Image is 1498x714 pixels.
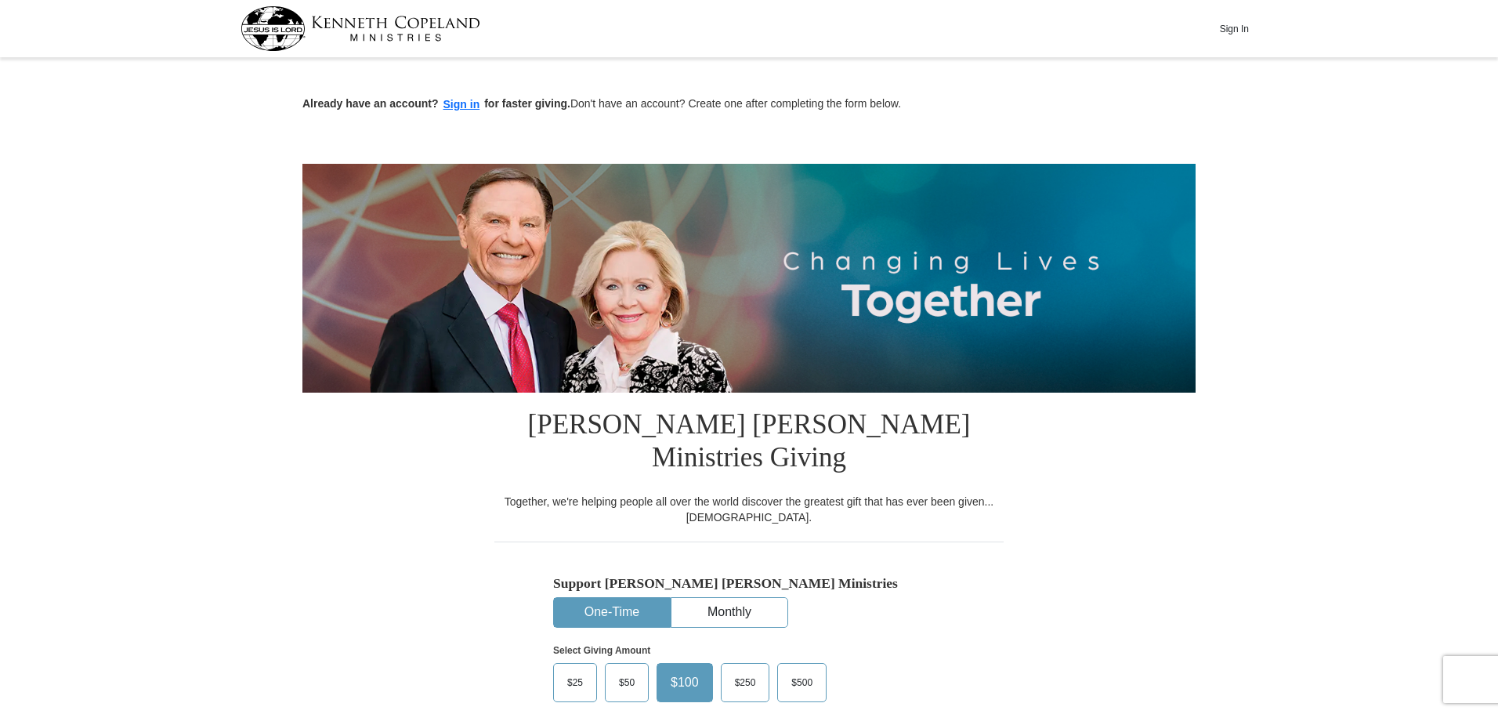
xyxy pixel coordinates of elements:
[611,671,642,694] span: $50
[559,671,591,694] span: $25
[663,671,707,694] span: $100
[553,575,945,592] h5: Support [PERSON_NAME] [PERSON_NAME] Ministries
[494,494,1004,525] div: Together, we're helping people all over the world discover the greatest gift that has ever been g...
[302,96,1196,114] p: Don't have an account? Create one after completing the form below.
[494,393,1004,494] h1: [PERSON_NAME] [PERSON_NAME] Ministries Giving
[554,598,670,627] button: One-Time
[1210,16,1257,41] button: Sign In
[727,671,764,694] span: $250
[553,645,650,656] strong: Select Giving Amount
[302,97,570,110] strong: Already have an account? for faster giving.
[671,598,787,627] button: Monthly
[439,96,485,114] button: Sign in
[783,671,820,694] span: $500
[241,6,480,51] img: kcm-header-logo.svg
